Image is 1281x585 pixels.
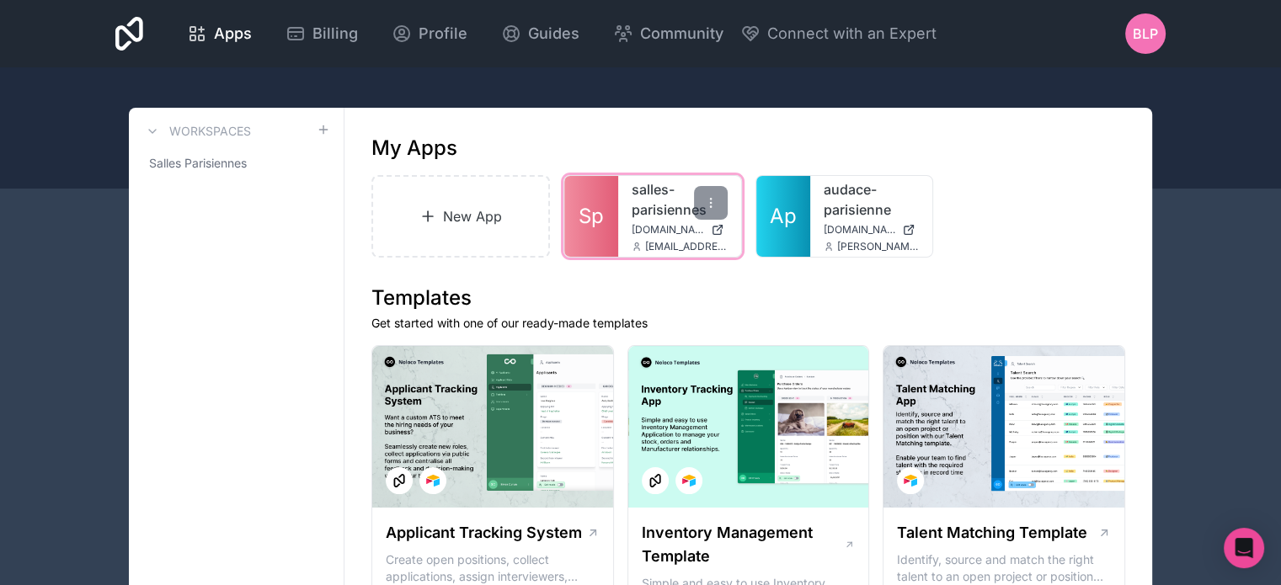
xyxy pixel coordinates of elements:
a: Billing [272,15,371,52]
a: [DOMAIN_NAME] [632,223,728,237]
span: Guides [528,22,579,45]
a: Salles Parisiennes [142,148,330,178]
div: Open Intercom Messenger [1224,528,1264,568]
a: Profile [378,15,481,52]
span: [EMAIL_ADDRESS][DOMAIN_NAME] [645,240,728,253]
img: Airtable Logo [426,474,440,487]
p: Get started with one of our ready-made templates [371,315,1125,332]
span: Billing [312,22,358,45]
span: Community [640,22,723,45]
a: audace-parisienne [824,179,920,220]
a: Sp [564,176,618,257]
h1: My Apps [371,135,457,162]
h1: Talent Matching Template [897,521,1087,545]
img: Airtable Logo [682,474,696,487]
h1: Applicant Tracking System [386,521,582,545]
a: New App [371,175,550,258]
span: Profile [419,22,467,45]
h1: Inventory Management Template [642,521,844,568]
p: Identify, source and match the right talent to an open project or position with our Talent Matchi... [897,551,1111,585]
a: Guides [488,15,593,52]
a: Ap [756,176,810,257]
a: Community [600,15,737,52]
span: Ap [770,203,797,230]
button: Connect with an Expert [740,22,937,45]
span: Sp [579,203,604,230]
h1: Templates [371,285,1125,311]
a: Apps [173,15,265,52]
a: Workspaces [142,121,251,141]
span: [DOMAIN_NAME] [824,223,896,237]
h3: Workspaces [169,123,251,140]
span: BLP [1133,24,1158,44]
span: [DOMAIN_NAME] [632,223,704,237]
p: Create open positions, collect applications, assign interviewers, centralise candidate feedback a... [386,551,600,585]
img: Airtable Logo [904,474,917,487]
a: salles-parisiennes [632,179,728,220]
span: Connect with an Expert [767,22,937,45]
a: [DOMAIN_NAME] [824,223,920,237]
span: [PERSON_NAME][EMAIL_ADDRESS][PERSON_NAME][DOMAIN_NAME] [837,240,920,253]
span: Apps [214,22,252,45]
span: Salles Parisiennes [149,155,247,172]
